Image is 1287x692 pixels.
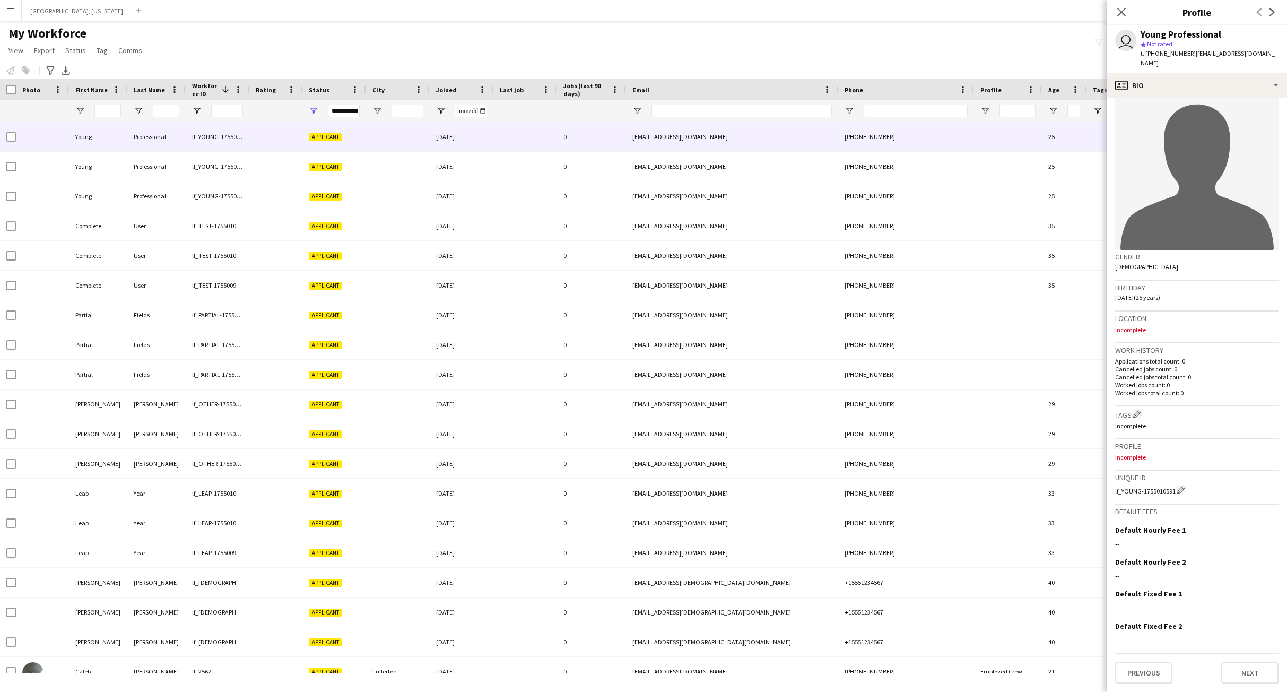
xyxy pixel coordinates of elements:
div: [PERSON_NAME] [127,657,186,686]
div: 35 [1042,271,1086,300]
div: -- [1115,539,1279,549]
div: [EMAIL_ADDRESS][DEMOGRAPHIC_DATA][DOMAIN_NAME] [626,598,838,627]
div: [DATE] [430,568,493,597]
div: [EMAIL_ADDRESS][DOMAIN_NAME] [626,271,838,300]
app-action-btn: Export XLSX [59,64,72,77]
p: Worked jobs total count: 0 [1115,389,1279,397]
div: [EMAIL_ADDRESS][DEMOGRAPHIC_DATA][DOMAIN_NAME] [626,568,838,597]
div: [EMAIL_ADDRESS][DOMAIN_NAME] [626,152,838,181]
div: [PERSON_NAME] [69,390,127,419]
span: Applicant [309,549,342,557]
div: 0 [557,390,626,419]
div: [DATE] [430,449,493,478]
div: [DATE] [430,300,493,330]
div: lf_PARTIAL-1755010267 [186,330,249,359]
input: Email Filter Input [651,105,832,117]
div: Professional [127,122,186,151]
span: Applicant [309,341,342,349]
div: [EMAIL_ADDRESS][DOMAIN_NAME] [626,181,838,211]
span: [DATE] (25 years) [1115,293,1160,301]
div: 0 [557,300,626,330]
div: 0 [557,598,626,627]
h3: Default Hourly Fee 1 [1115,525,1186,535]
div: [PERSON_NAME] [69,568,127,597]
div: Partial [69,330,127,359]
div: lf_YOUNG-1755010591 [1115,485,1279,495]
div: [DATE] [430,419,493,448]
div: lf_YOUNG-1755009114 [186,181,249,211]
div: [DATE] [430,598,493,627]
div: [EMAIL_ADDRESS][DOMAIN_NAME] [626,479,838,508]
div: [EMAIL_ADDRESS][DOMAIN_NAME] [626,419,838,448]
span: Applicant [309,222,342,230]
span: Status [65,46,86,55]
div: +15551234567 [838,598,974,627]
h3: Work history [1115,345,1279,355]
span: Applicant [309,520,342,527]
div: Leap [69,538,127,567]
div: Bio [1107,73,1287,98]
span: My Workforce [8,25,86,41]
h3: Birthday [1115,283,1279,292]
h3: Default Fixed Fee 2 [1115,621,1182,631]
span: Export [34,46,55,55]
span: Applicant [309,668,342,676]
div: 0 [557,152,626,181]
div: User [127,241,186,270]
span: Photo [22,86,40,94]
a: View [4,44,28,57]
div: Partial [69,360,127,389]
span: Workforce ID [192,82,218,98]
button: Open Filter Menu [845,106,854,116]
div: [EMAIL_ADDRESS][DOMAIN_NAME] [626,390,838,419]
div: Professional [127,181,186,211]
div: 0 [557,360,626,389]
div: -- [1115,603,1279,613]
span: Applicant [309,282,342,290]
div: 35 [1042,211,1086,240]
div: lf_PARTIAL-1755009114 [186,360,249,389]
div: 40 [1042,568,1086,597]
div: lf_OTHER-1755010591 [186,390,249,419]
div: [EMAIL_ADDRESS][DOMAIN_NAME] [626,330,838,359]
button: Open Filter Menu [632,106,642,116]
p: Applications total count: 0 [1115,357,1279,365]
div: [DATE] [430,360,493,389]
button: Open Filter Menu [436,106,446,116]
input: Last Name Filter Input [153,105,179,117]
div: [PHONE_NUMBER] [838,241,974,270]
div: 40 [1042,627,1086,656]
h3: Location [1115,314,1279,323]
div: [DATE] [430,479,493,508]
button: Open Filter Menu [980,106,990,116]
div: Professional [127,152,186,181]
div: 0 [557,627,626,656]
div: 29 [1042,390,1086,419]
span: First Name [75,86,108,94]
div: lf_TEST-1755009114 [186,271,249,300]
div: [DATE] [430,241,493,270]
div: 0 [557,449,626,478]
div: 33 [1042,538,1086,567]
div: lf_LEAP-1755009114 [186,538,249,567]
div: [DATE] [430,390,493,419]
div: [DATE] [430,657,493,686]
span: [DEMOGRAPHIC_DATA] [1115,263,1178,271]
div: Year [127,508,186,538]
div: [DATE] [430,330,493,359]
div: [DATE] [430,122,493,151]
div: [DATE] [430,181,493,211]
button: Open Filter Menu [372,106,382,116]
div: Caleb [69,657,127,686]
div: 0 [557,657,626,686]
span: Applicant [309,163,342,171]
div: [EMAIL_ADDRESS][DEMOGRAPHIC_DATA][DOMAIN_NAME] [626,627,838,656]
div: Fullerton [366,657,430,686]
div: 0 [557,122,626,151]
div: Leap [69,508,127,538]
p: Cancelled jobs count: 0 [1115,365,1279,373]
button: Open Filter Menu [309,106,318,116]
div: 0 [557,419,626,448]
div: [PHONE_NUMBER] [838,449,974,478]
span: Applicant [309,460,342,468]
